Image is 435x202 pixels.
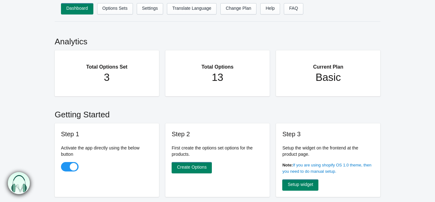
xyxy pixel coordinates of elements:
h3: Step 2 [172,130,263,138]
a: Translate Language [167,3,217,14]
h2: Total Options Set [67,57,146,71]
a: Create Options [172,162,212,173]
p: First create the options set options for the products. [172,145,263,157]
a: Options Sets [97,3,133,14]
h2: Getting Started [55,103,380,123]
h1: 13 [178,71,257,84]
a: FAQ [284,3,303,14]
h2: Total Options [178,57,257,71]
a: Help [260,3,280,14]
h2: Current Plan [289,57,368,71]
a: Change Plan [220,3,256,14]
img: bxm.png [8,172,30,194]
h2: Analytics [55,30,380,50]
a: Settings [137,3,163,14]
a: Setup widget [282,179,318,191]
a: If you are using shopify OS 1.0 theme, then you need to do manual setup. [282,163,371,174]
h1: 3 [67,71,146,84]
h3: Step 1 [61,130,153,138]
h1: Basic [289,71,368,84]
b: Note: [282,163,293,167]
p: Setup the widget on the frontend at the product page. [282,145,374,157]
h3: Step 3 [282,130,374,138]
a: Dashboard [61,3,93,14]
p: Activate the app directly using the below button [61,145,153,157]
